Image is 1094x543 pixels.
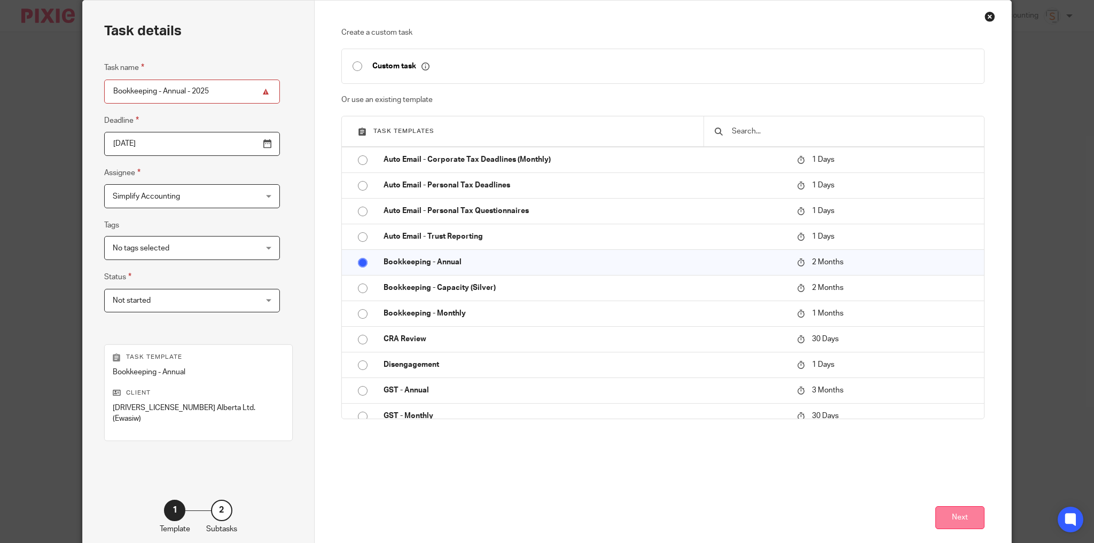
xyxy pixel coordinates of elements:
[812,207,834,215] span: 1 Days
[113,193,180,200] span: Simplify Accounting
[104,271,131,283] label: Status
[384,385,786,396] p: GST - Annual
[113,297,151,304] span: Not started
[104,167,140,179] label: Assignee
[206,524,237,534] p: Subtasks
[160,524,190,534] p: Template
[384,411,786,421] p: GST - Monthly
[384,257,786,267] p: Bookkeeping - Annual
[113,245,169,252] span: No tags selected
[372,61,429,71] p: Custom task
[812,335,839,343] span: 30 Days
[812,310,843,317] span: 1 Months
[373,128,434,134] span: Task templates
[384,231,786,242] p: Auto Email - Trust Reporting
[384,334,786,344] p: CRA Review
[384,308,786,319] p: Bookkeeping - Monthly
[384,154,786,165] p: Auto Email - Corporate Tax Deadlines (Monthly)
[341,27,984,38] p: Create a custom task
[113,403,285,424] p: [DRIVERS_LICENSE_NUMBER] Alberta Ltd. (Ewasiw)
[384,180,786,191] p: Auto Email - Personal Tax Deadlines
[164,500,185,521] div: 1
[812,284,843,292] span: 2 Months
[812,412,839,420] span: 30 Days
[935,506,984,529] button: Next
[211,500,232,521] div: 2
[812,361,834,368] span: 1 Days
[812,387,843,394] span: 3 Months
[812,156,834,163] span: 1 Days
[113,367,285,377] p: Bookkeeping - Annual
[113,353,285,361] p: Task template
[812,258,843,266] span: 2 Months
[104,80,280,104] input: Task name
[104,114,139,127] label: Deadline
[104,61,144,74] label: Task name
[984,11,995,22] div: Close this dialog window
[104,220,119,231] label: Tags
[812,233,834,240] span: 1 Days
[384,282,786,293] p: Bookkeeping - Capacity (Silver)
[731,125,973,137] input: Search...
[384,359,786,370] p: Disengagement
[384,206,786,216] p: Auto Email - Personal Tax Questionnaires
[104,132,280,156] input: Pick a date
[104,22,182,40] h2: Task details
[113,389,285,397] p: Client
[341,95,984,105] p: Or use an existing template
[812,182,834,189] span: 1 Days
